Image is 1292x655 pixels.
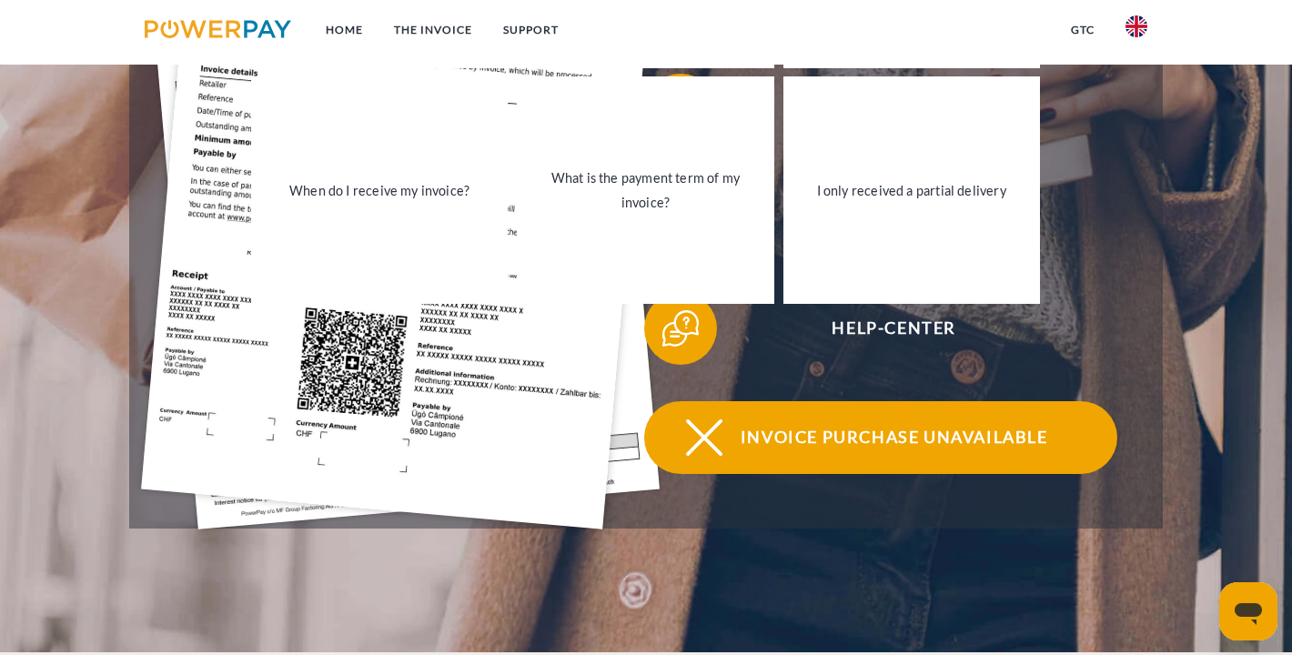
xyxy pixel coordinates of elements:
a: Support [488,14,574,46]
iframe: Button to launch messaging window [1219,582,1277,640]
div: I only received a partial delivery [794,177,1029,202]
img: logo-powerpay.svg [145,20,291,38]
img: qb_help.svg [658,306,703,351]
button: Help-Center [644,292,1117,365]
a: Home [310,14,379,46]
img: en [1125,15,1147,37]
img: qb_close.svg [681,415,727,460]
div: What is the payment term of my invoice? [528,166,762,215]
span: Help-Center [671,292,1117,365]
a: GTC [1055,14,1110,46]
span: Invoice purchase unavailable [671,401,1117,474]
div: When do I receive my invoice? [262,177,497,202]
a: THE INVOICE [379,14,488,46]
button: Invoice purchase unavailable [644,401,1117,474]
